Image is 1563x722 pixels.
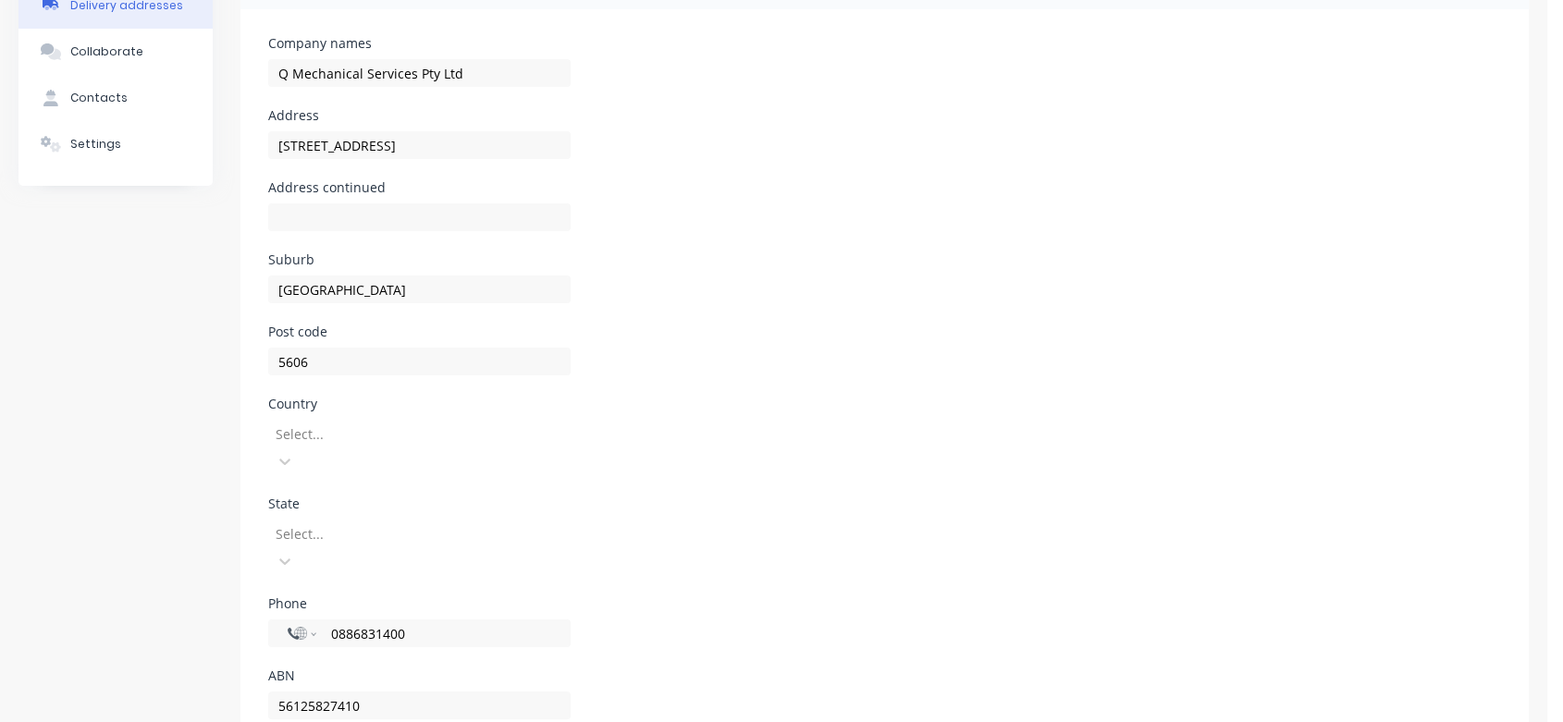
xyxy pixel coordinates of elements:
div: Country [268,398,571,410]
button: Contacts [18,75,213,121]
div: Address continued [268,181,571,194]
div: ABN [268,669,571,682]
div: State [268,497,571,510]
div: Settings [70,136,121,153]
div: Phone [268,597,571,610]
div: Post code [268,325,571,338]
div: Collaborate [70,43,143,60]
button: Settings [18,121,213,167]
div: Company names [268,37,571,50]
button: Collaborate [18,29,213,75]
div: Suburb [268,253,571,266]
div: Address [268,109,571,122]
div: Contacts [70,90,128,106]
